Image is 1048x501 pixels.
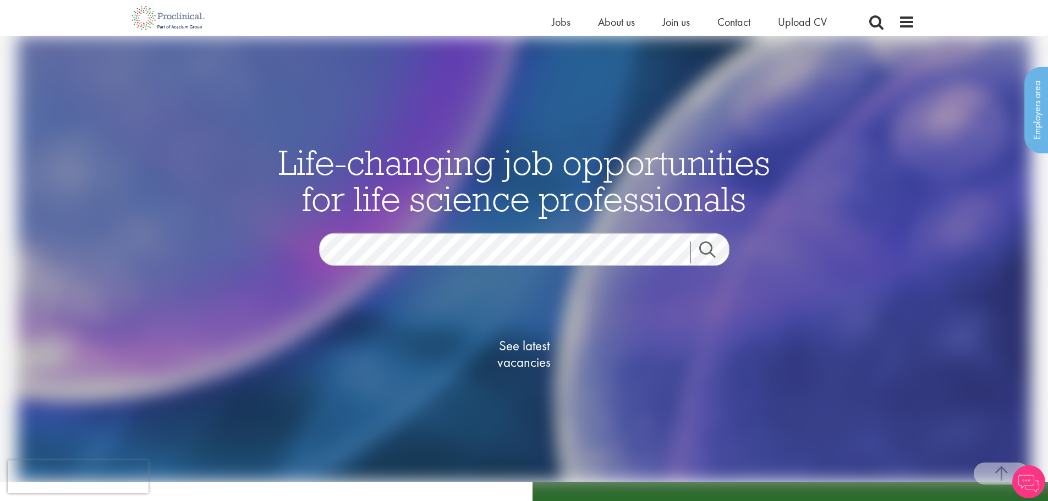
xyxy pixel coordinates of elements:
img: candidate home [17,36,1031,482]
span: Life-changing job opportunities for life science professionals [278,140,770,221]
span: See latest vacancies [469,338,579,371]
a: About us [598,15,635,29]
img: Chatbot [1012,465,1045,498]
a: Join us [662,15,690,29]
a: Job search submit button [690,241,738,263]
a: Contact [717,15,750,29]
a: Upload CV [778,15,827,29]
a: Jobs [552,15,570,29]
iframe: reCAPTCHA [8,460,149,493]
a: See latestvacancies [469,294,579,415]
